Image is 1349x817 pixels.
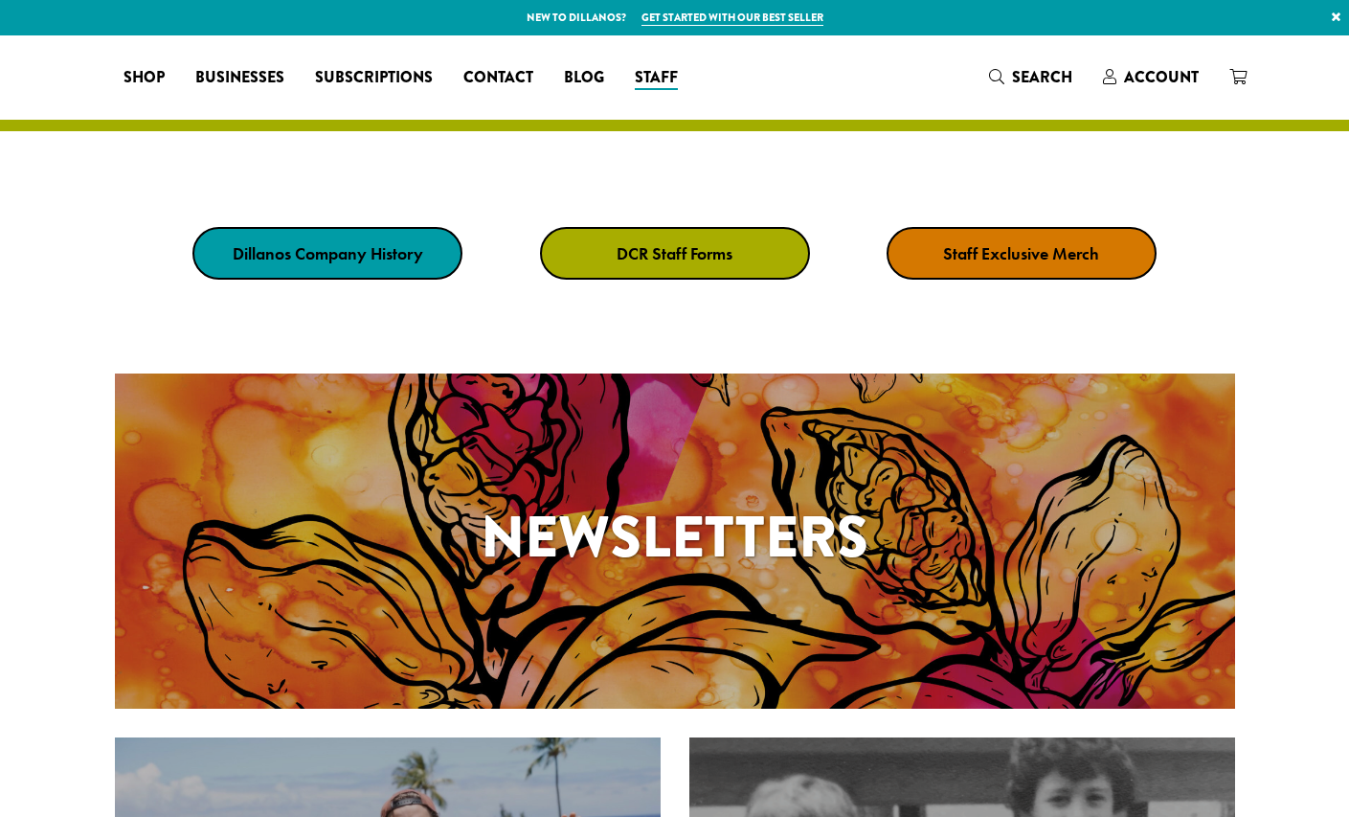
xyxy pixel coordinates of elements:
strong: Dillanos Company History [233,242,423,264]
span: Businesses [195,66,284,90]
span: Account [1124,66,1199,88]
h1: Newsletters [115,494,1235,580]
span: Blog [564,66,604,90]
a: Staff Exclusive Merch [887,227,1157,280]
a: Shop [108,62,180,93]
a: Staff [619,62,693,93]
span: Shop [124,66,165,90]
span: Search [1012,66,1072,88]
a: DCR Staff Forms [540,227,810,280]
a: Search [974,61,1088,93]
a: Newsletters [115,374,1235,709]
span: Subscriptions [315,66,433,90]
span: Contact [463,66,533,90]
strong: Staff Exclusive Merch [943,242,1099,264]
a: Dillanos Company History [192,227,462,280]
strong: DCR Staff Forms [617,242,732,264]
span: Staff [635,66,678,90]
a: Get started with our best seller [641,10,823,26]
